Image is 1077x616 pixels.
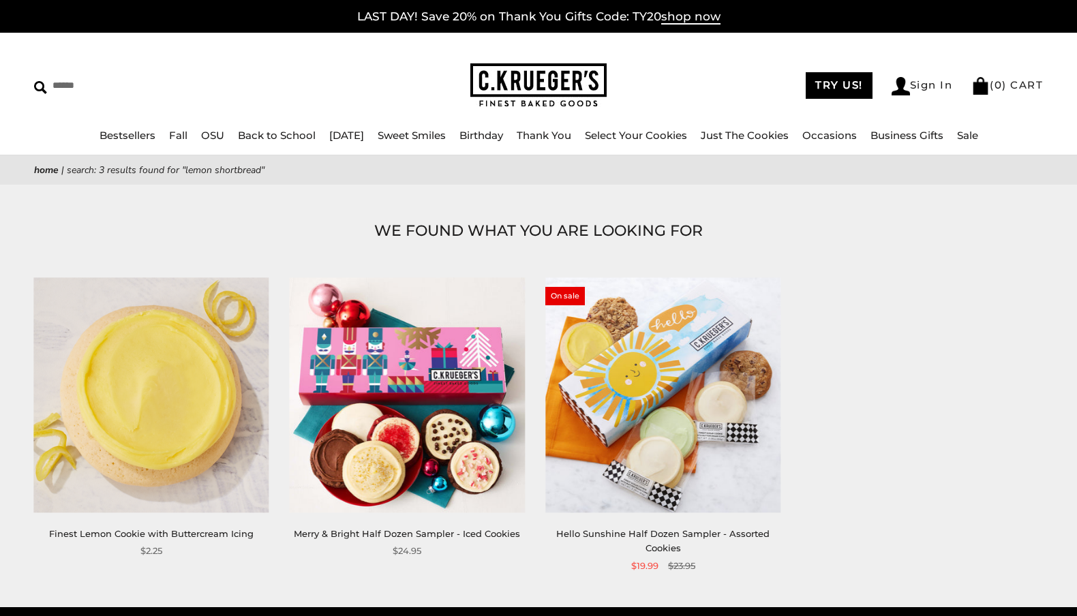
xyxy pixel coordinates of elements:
a: Home [34,164,59,176]
img: Hello Sunshine Half Dozen Sampler - Assorted Cookies [545,277,780,512]
span: 0 [995,78,1003,91]
a: Select Your Cookies [585,129,687,142]
img: C.KRUEGER'S [470,63,607,108]
a: LAST DAY! Save 20% on Thank You Gifts Code: TY20shop now [357,10,720,25]
a: Sign In [892,77,953,95]
input: Search [34,75,196,96]
a: Occasions [802,129,857,142]
a: Fall [169,129,187,142]
img: Finest Lemon Cookie with Buttercream Icing [34,277,269,512]
a: Thank You [517,129,571,142]
a: (0) CART [971,78,1043,91]
a: Hello Sunshine Half Dozen Sampler - Assorted Cookies [556,528,770,553]
span: $2.25 [140,544,162,558]
a: Merry & Bright Half Dozen Sampler - Iced Cookies [294,528,520,539]
a: TRY US! [806,72,873,99]
a: Back to School [238,129,316,142]
a: Just The Cookies [701,129,789,142]
h1: WE FOUND WHAT YOU ARE LOOKING FOR [55,219,1022,243]
span: shop now [661,10,720,25]
a: OSU [201,129,224,142]
span: $23.95 [668,559,695,573]
a: Sale [957,129,978,142]
img: Merry & Bright Half Dozen Sampler - Iced Cookies [290,277,525,512]
span: $19.99 [631,559,658,573]
a: Bestsellers [100,129,155,142]
span: Search: 3 results found for "lemon shortbread" [67,164,264,176]
nav: breadcrumbs [34,162,1043,178]
a: [DATE] [329,129,364,142]
span: $24.95 [393,544,421,558]
span: On sale [545,287,585,305]
a: Birthday [459,129,503,142]
a: Finest Lemon Cookie with Buttercream Icing [49,528,254,539]
span: | [61,164,64,176]
a: Sweet Smiles [378,129,446,142]
a: Business Gifts [870,129,943,142]
img: Search [34,81,47,94]
img: Bag [971,77,990,95]
img: Account [892,77,910,95]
